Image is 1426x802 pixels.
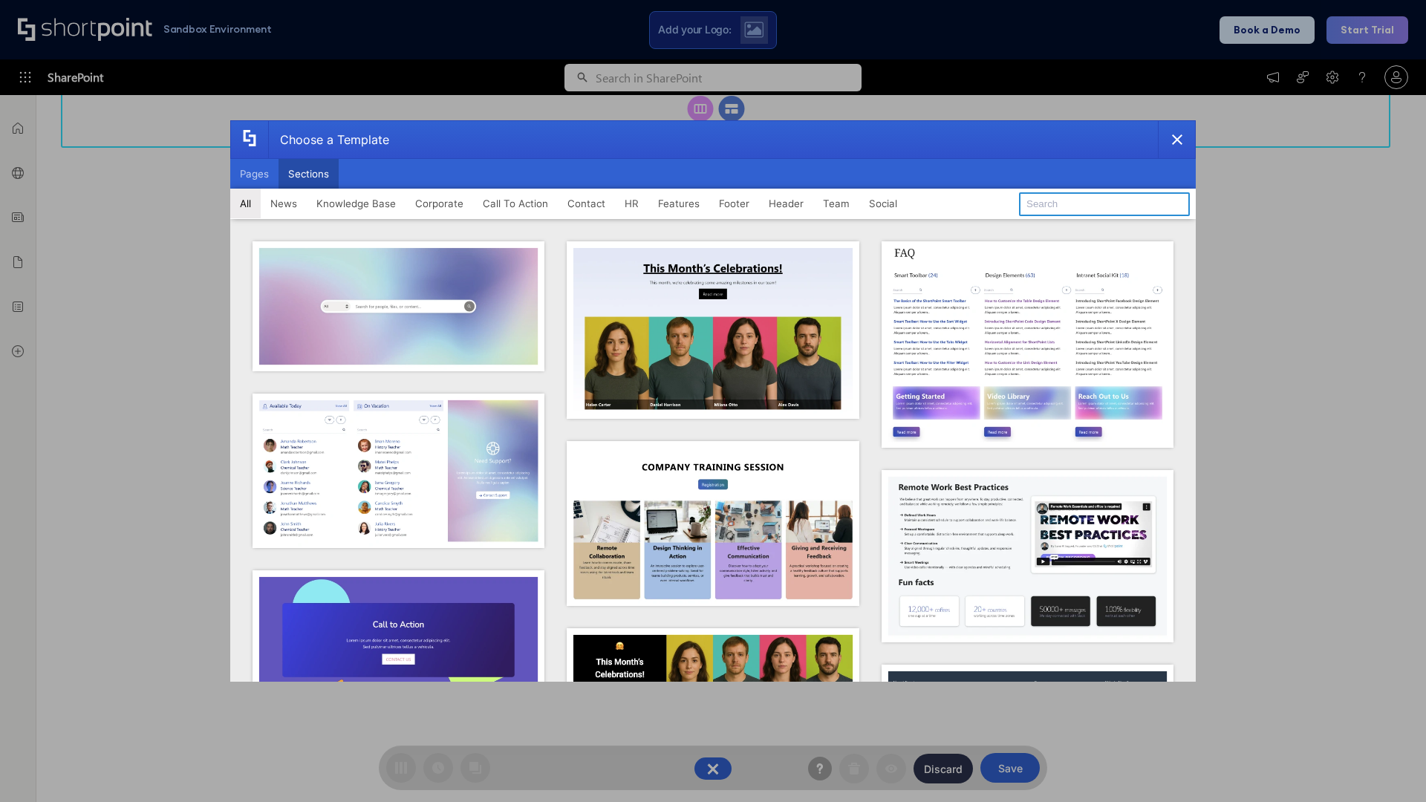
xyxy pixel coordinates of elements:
[268,121,389,158] div: Choose a Template
[307,189,406,218] button: Knowledge Base
[473,189,558,218] button: Call To Action
[1019,192,1190,216] input: Search
[709,189,759,218] button: Footer
[615,189,648,218] button: HR
[759,189,813,218] button: Header
[859,189,907,218] button: Social
[230,159,279,189] button: Pages
[230,189,261,218] button: All
[648,189,709,218] button: Features
[558,189,615,218] button: Contact
[1352,731,1426,802] iframe: Chat Widget
[406,189,473,218] button: Corporate
[279,159,339,189] button: Sections
[813,189,859,218] button: Team
[230,120,1196,682] div: template selector
[261,189,307,218] button: News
